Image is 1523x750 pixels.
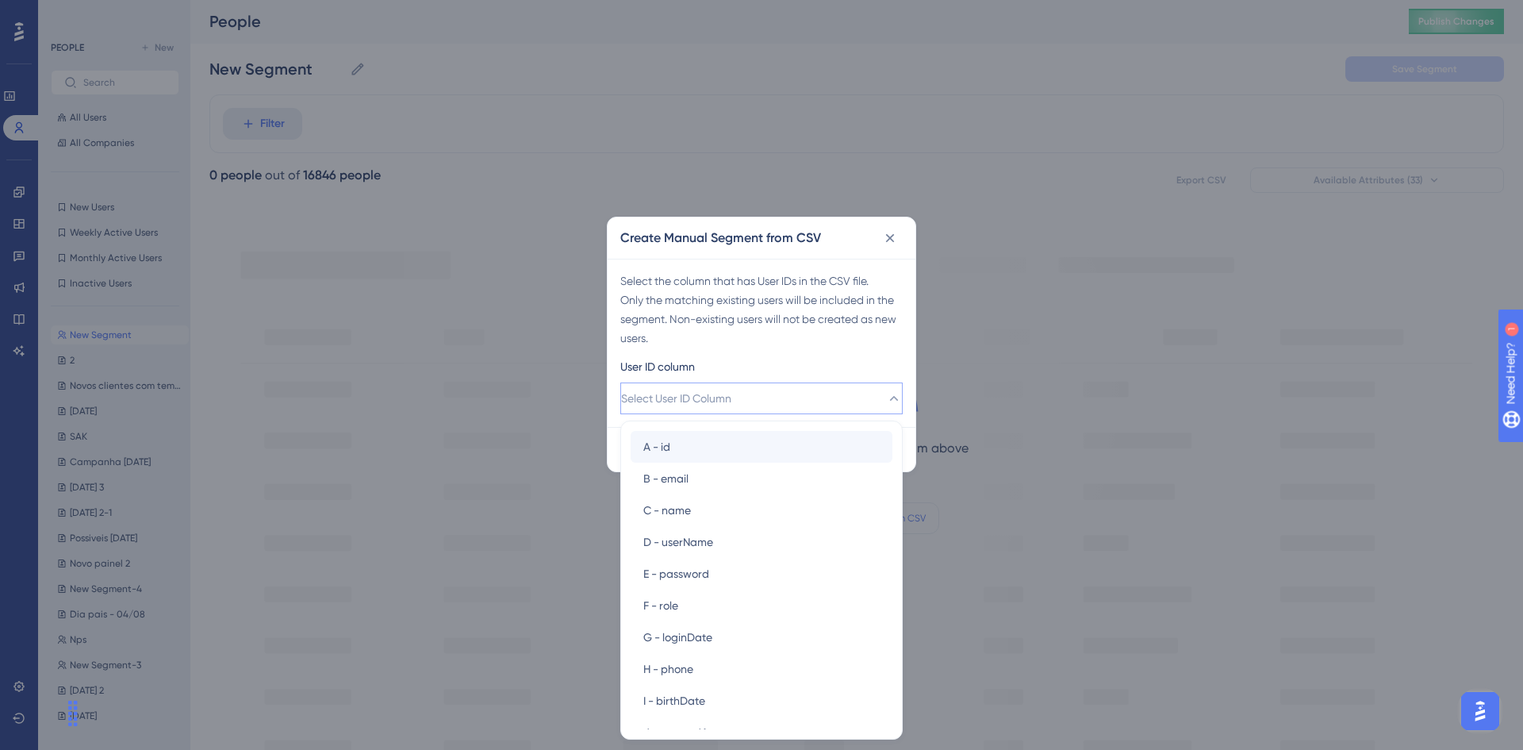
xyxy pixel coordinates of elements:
[60,690,86,737] div: Arrastar
[110,8,115,21] div: 1
[620,357,695,376] span: User ID column
[643,723,712,742] span: J - createdAt
[643,501,691,520] span: C - name
[621,389,731,408] span: Select User ID Column
[643,469,689,488] span: B - email
[620,229,821,248] h2: Create Manual Segment from CSV
[643,660,693,679] span: H - phone
[643,564,709,583] span: E - password
[643,437,670,456] span: A - id
[620,271,903,348] div: Select the column that has User IDs in the CSV file. Only the matching existing users will be inc...
[643,533,713,552] span: D - userName
[1456,687,1504,735] iframe: UserGuiding AI Assistant Launcher
[37,4,99,23] span: Need Help?
[643,628,712,647] span: G - loginDate
[643,691,705,710] span: I - birthDate
[643,596,678,615] span: F - role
